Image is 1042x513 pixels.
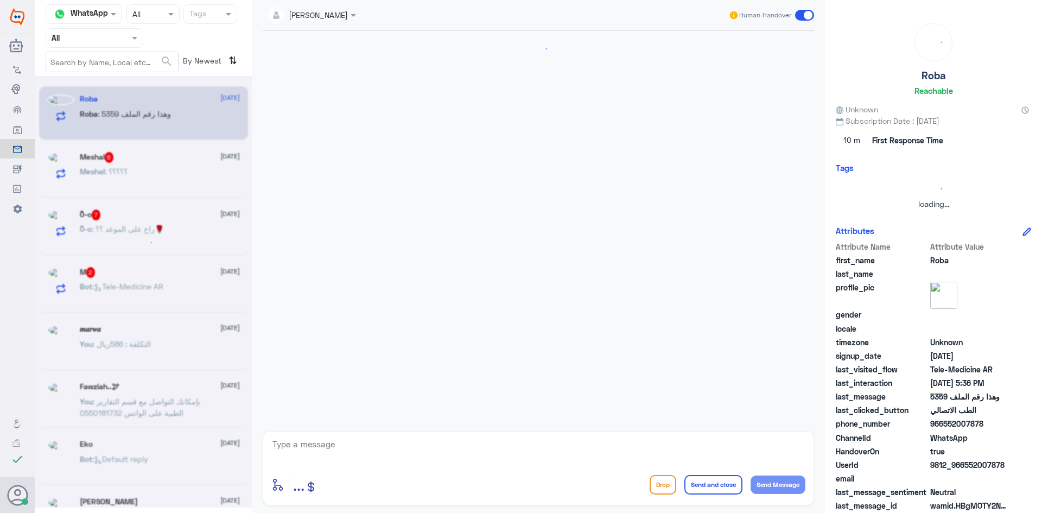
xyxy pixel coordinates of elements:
[836,391,928,402] span: last_message
[650,475,676,495] button: Drop
[930,241,1009,252] span: Attribute Value
[160,55,173,68] span: search
[836,115,1031,126] span: Subscription Date : [DATE]
[836,255,928,266] span: first_name
[293,472,304,497] button: ...
[930,309,1009,320] span: null
[918,199,949,208] span: loading...
[836,446,928,457] span: HandoverOn
[836,500,928,511] span: last_message_id
[930,418,1009,429] span: 966552007878
[914,86,953,96] h6: Reachable
[836,418,928,429] span: phone_number
[836,309,928,320] span: gender
[836,131,868,150] span: 10 m
[836,377,928,389] span: last_interaction
[836,459,928,471] span: UserId
[930,255,1009,266] span: Roba
[930,486,1009,498] span: 0
[930,432,1009,444] span: 2
[836,473,928,484] span: email
[160,53,173,71] button: search
[228,52,237,69] i: ⇅
[836,241,928,252] span: Attribute Name
[930,446,1009,457] span: true
[930,323,1009,334] span: null
[10,8,24,26] img: Widebot Logo
[930,391,1009,402] span: وهذا رقم الملف 5359
[838,179,1028,198] div: loading...
[11,453,24,466] i: check
[684,475,742,495] button: Send and close
[836,364,928,375] span: last_visited_flow
[930,337,1009,348] span: Unknown
[751,476,805,494] button: Send Message
[930,282,957,309] img: picture
[930,364,1009,375] span: Tele-Medicine AR
[930,473,1009,484] span: null
[836,486,928,498] span: last_message_sentiment
[836,268,928,280] span: last_name
[930,459,1009,471] span: 9812_966552007878
[836,350,928,362] span: signup_date
[930,350,1009,362] span: 2025-08-20T19:34:18.684Z
[46,52,178,72] input: Search by Name, Local etc…
[836,282,928,307] span: profile_pic
[836,163,854,173] h6: Tags
[836,226,874,236] h6: Attributes
[739,10,791,20] span: Human Handover
[836,104,878,115] span: Unknown
[930,377,1009,389] span: 2025-09-17T14:36:26.028Z
[836,432,928,444] span: ChannelId
[918,27,949,58] div: loading...
[930,404,1009,416] span: الطب الاتصالي
[7,485,28,505] button: Avatar
[836,323,928,334] span: locale
[265,39,811,58] div: loading...
[179,52,224,73] span: By Newest
[872,135,943,146] span: First Response Time
[134,233,153,252] div: loading...
[293,474,304,494] span: ...
[836,337,928,348] span: timezone
[922,69,946,82] h5: Roba
[188,8,207,22] div: Tags
[836,404,928,416] span: last_clicked_button
[52,6,68,22] img: whatsapp.png
[930,500,1009,511] span: wamid.HBgMOTY2NTUyMDA3ODc4FQIAEhgUM0E3QUE2Qjc1RDU0RDhBMkRGNkUA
